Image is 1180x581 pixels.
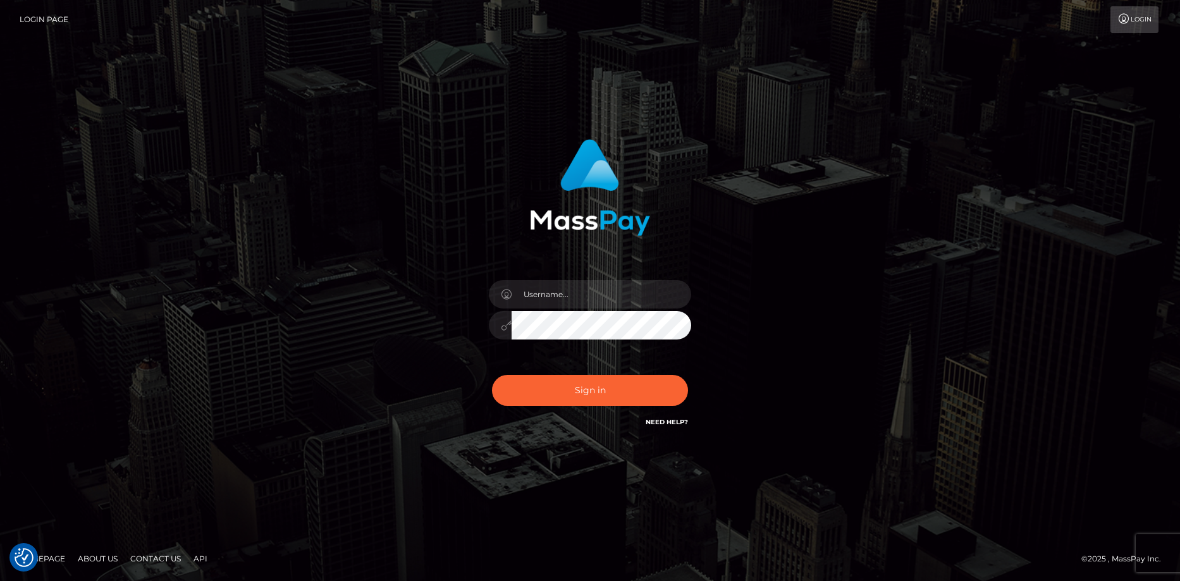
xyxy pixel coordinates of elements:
[512,280,691,309] input: Username...
[646,418,688,426] a: Need Help?
[125,549,186,568] a: Contact Us
[15,548,34,567] img: Revisit consent button
[492,375,688,406] button: Sign in
[73,549,123,568] a: About Us
[20,6,68,33] a: Login Page
[15,548,34,567] button: Consent Preferences
[1081,552,1171,566] div: © 2025 , MassPay Inc.
[530,139,650,236] img: MassPay Login
[1110,6,1158,33] a: Login
[14,549,70,568] a: Homepage
[188,549,212,568] a: API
